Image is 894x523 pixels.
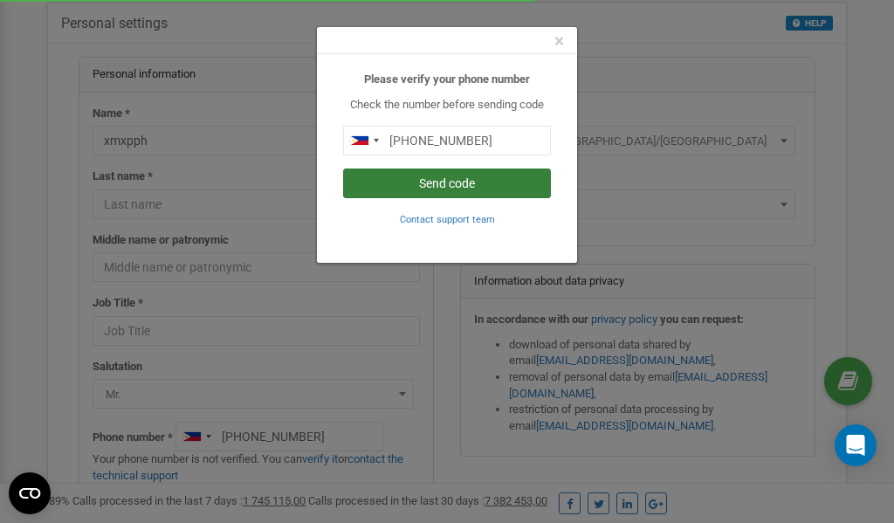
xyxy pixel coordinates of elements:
[554,31,564,52] span: ×
[343,126,551,155] input: 0905 123 4567
[400,214,495,225] small: Contact support team
[364,72,530,86] b: Please verify your phone number
[9,472,51,514] button: Open CMP widget
[554,32,564,51] button: Close
[344,127,384,155] div: Telephone country code
[835,424,877,466] div: Open Intercom Messenger
[343,97,551,114] p: Check the number before sending code
[400,212,495,225] a: Contact support team
[343,169,551,198] button: Send code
